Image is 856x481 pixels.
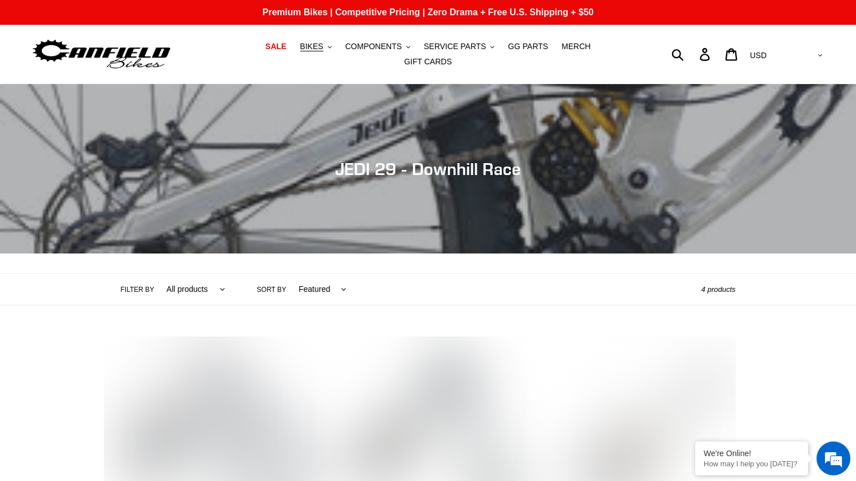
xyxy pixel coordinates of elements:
p: How may I help you today? [704,460,800,468]
button: COMPONENTS [340,39,416,54]
span: BIKES [300,42,323,51]
span: GG PARTS [508,42,548,51]
label: Sort by [257,285,286,295]
label: Filter by [121,285,155,295]
button: SERVICE PARTS [418,39,500,54]
a: SALE [260,39,292,54]
span: COMPONENTS [345,42,402,51]
a: GIFT CARDS [398,54,458,69]
button: BIKES [295,39,337,54]
span: JEDI 29 - Downhill Race [335,159,521,179]
a: GG PARTS [502,39,554,54]
a: MERCH [556,39,596,54]
div: We're Online! [704,449,800,458]
span: MERCH [561,42,590,51]
span: SERVICE PARTS [424,42,486,51]
input: Search [678,42,706,67]
img: Canfield Bikes [31,37,172,72]
span: GIFT CARDS [404,57,452,67]
span: 4 products [701,285,736,294]
span: SALE [265,42,286,51]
